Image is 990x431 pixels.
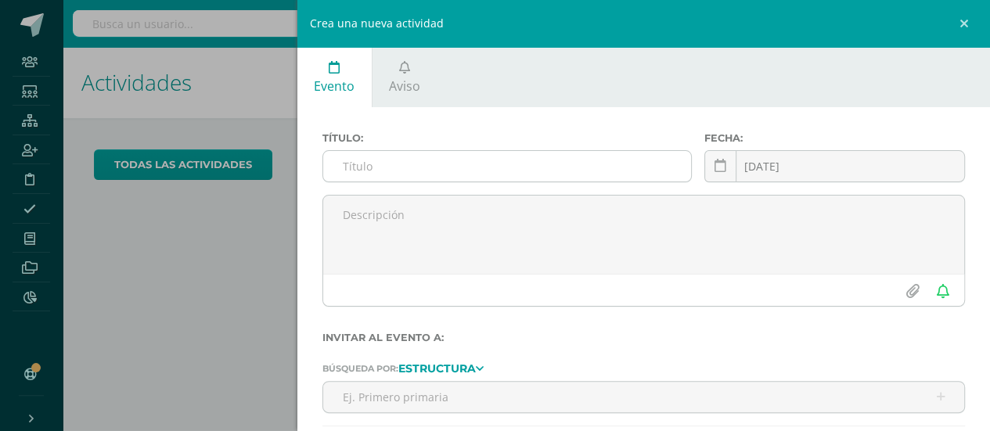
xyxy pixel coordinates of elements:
label: Título: [322,132,693,144]
input: Ej. Primero primaria [323,382,965,412]
a: Estructura [398,362,484,373]
strong: Estructura [398,361,476,375]
input: Título [323,151,692,181]
span: Evento [314,77,355,95]
label: Fecha: [704,132,965,144]
span: Búsqueda por: [322,363,398,374]
a: Evento [297,47,372,107]
label: Invitar al evento a: [322,332,966,343]
input: Fecha de entrega [705,151,964,181]
span: Aviso [389,77,420,95]
a: Aviso [373,47,437,107]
